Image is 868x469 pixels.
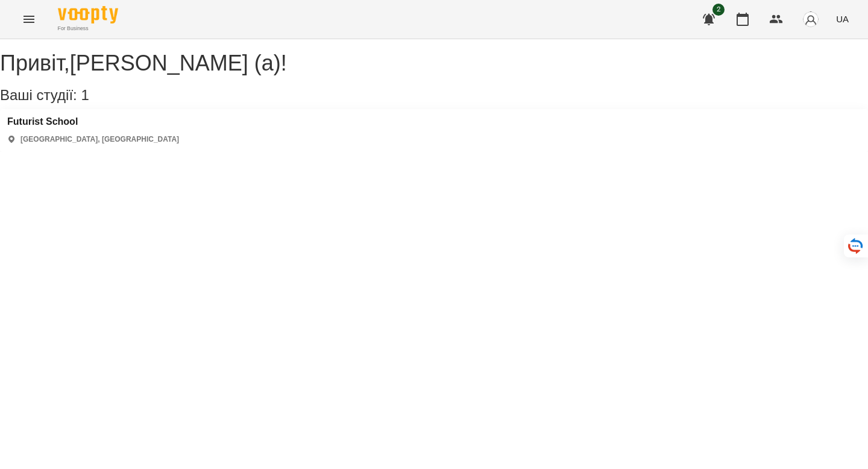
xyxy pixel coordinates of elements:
span: 1 [81,87,89,103]
img: avatar_s.png [802,11,819,28]
button: Menu [14,5,43,34]
span: UA [836,13,849,25]
button: UA [831,8,854,30]
span: For Business [58,25,118,33]
p: [GEOGRAPHIC_DATA], [GEOGRAPHIC_DATA] [20,134,179,145]
span: 2 [712,4,725,16]
a: Futurist School [7,116,179,127]
img: Voopty Logo [58,6,118,24]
